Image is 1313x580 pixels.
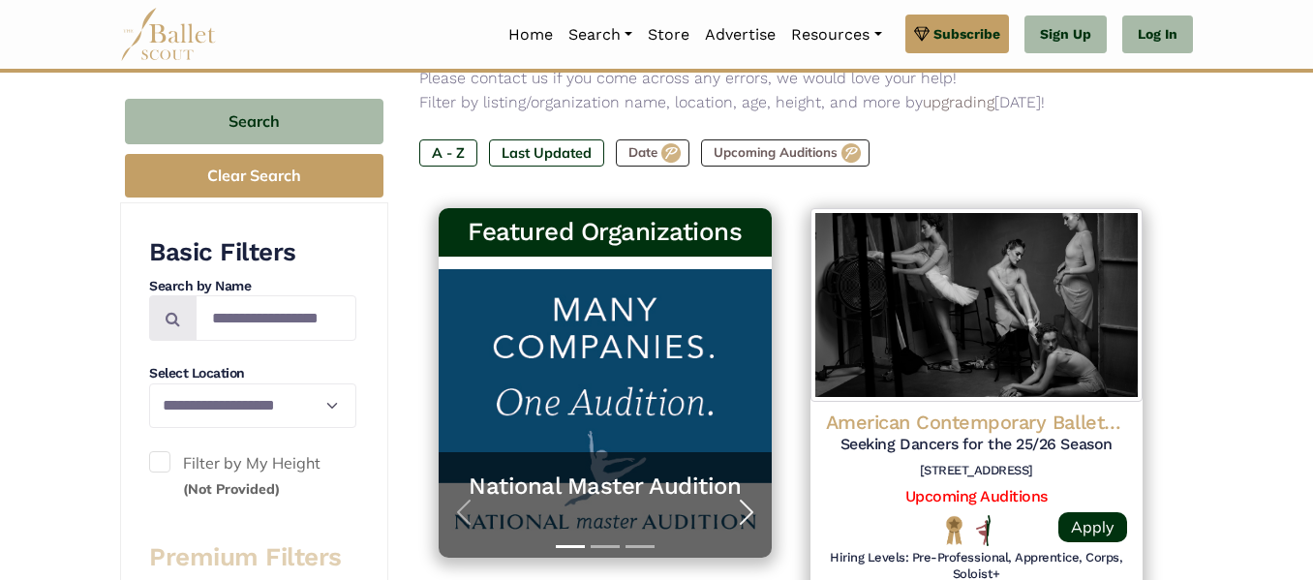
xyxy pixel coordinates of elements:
label: Upcoming Auditions [701,139,870,167]
a: Resources [783,15,889,55]
button: Slide 3 [626,535,655,558]
label: Filter by My Height [149,451,356,501]
label: Date [616,139,689,167]
button: Slide 1 [556,535,585,558]
p: Please contact us if you come across any errors, we would love your help! [419,66,1162,91]
img: National [942,515,966,545]
h3: Featured Organizations [454,216,756,249]
img: Logo [810,208,1144,402]
a: Home [501,15,561,55]
h6: [STREET_ADDRESS] [826,463,1128,479]
img: All [976,515,991,546]
a: Store [640,15,697,55]
a: Search [561,15,640,55]
span: Subscribe [933,23,1000,45]
p: Filter by listing/organization name, location, age, height, and more by [DATE]! [419,90,1162,115]
label: A - Z [419,139,477,167]
button: Clear Search [125,154,383,198]
img: gem.svg [914,23,930,45]
a: upgrading [923,93,994,111]
a: Subscribe [905,15,1009,53]
h4: American Contemporary Ballet (ACB) [826,410,1128,435]
a: Apply [1058,512,1127,542]
h4: Search by Name [149,277,356,296]
h4: Select Location [149,364,356,383]
a: Advertise [697,15,783,55]
a: Sign Up [1024,15,1107,54]
label: Last Updated [489,139,604,167]
h3: Premium Filters [149,541,356,574]
input: Search by names... [196,295,356,341]
a: Upcoming Auditions [905,487,1048,505]
small: (Not Provided) [183,480,280,498]
h5: Seeking Dancers for the 25/26 Season [826,435,1128,455]
button: Slide 2 [591,535,620,558]
h3: Basic Filters [149,236,356,269]
a: National Master Audition [458,472,752,502]
button: Search [125,99,383,144]
a: Log In [1122,15,1193,54]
